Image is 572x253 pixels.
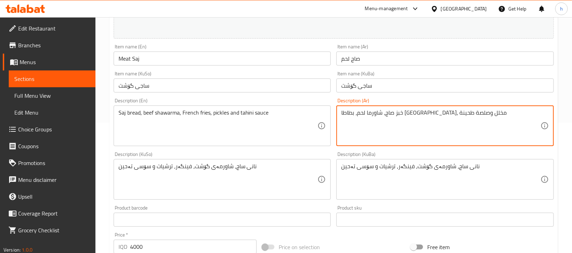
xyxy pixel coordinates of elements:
a: Sections [9,70,95,87]
a: Upsell [3,188,95,205]
textarea: نانی ساج، شاورمەی گۆشت، فینگەر، ترشیات و سۆسی تەحین [341,163,541,196]
span: Grocery Checklist [18,226,90,234]
a: Menus [3,54,95,70]
span: Full Menu View [14,91,90,100]
div: [GEOGRAPHIC_DATA] [441,5,487,13]
a: Menu disclaimer [3,171,95,188]
a: Edit Menu [9,104,95,121]
div: Menu-management [365,5,408,13]
a: Choice Groups [3,121,95,138]
span: Edit Menu [14,108,90,117]
input: Please enter product barcode [114,213,331,227]
span: Menu disclaimer [18,176,90,184]
a: Full Menu View [9,87,95,104]
span: Promotions [18,159,90,167]
span: Edit Restaurant [18,24,90,33]
a: Branches [3,37,95,54]
input: Please enter product sku [336,213,554,227]
input: Enter name KuSo [114,78,331,93]
textarea: نانی ساج، شاورمەی گۆشت، فینگەر، ترشیات و سۆسی تەحین [119,163,318,196]
span: Upsell [18,192,90,201]
span: Price on selection [279,243,320,251]
span: Free item [427,243,450,251]
a: Coverage Report [3,205,95,222]
span: Sections [14,75,90,83]
input: Enter name Ar [336,52,554,66]
p: IQD [119,242,127,251]
textarea: Saj bread, beef shawarma, French fries, pickles and tahini sauce [119,109,318,143]
span: Coverage Report [18,209,90,218]
textarea: خبز صاج، شاورما لحم، بطاطا [GEOGRAPHIC_DATA]، مخلل وصلصة طحينة [341,109,541,143]
a: Edit Restaurant [3,20,95,37]
a: Coupons [3,138,95,155]
span: Branches [18,41,90,49]
span: Coupons [18,142,90,150]
input: Enter name KuBa [336,78,554,93]
span: h [560,5,563,13]
span: Choice Groups [18,125,90,134]
span: Menus [20,58,90,66]
input: Enter name En [114,52,331,66]
a: Promotions [3,155,95,171]
a: Grocery Checklist [3,222,95,239]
